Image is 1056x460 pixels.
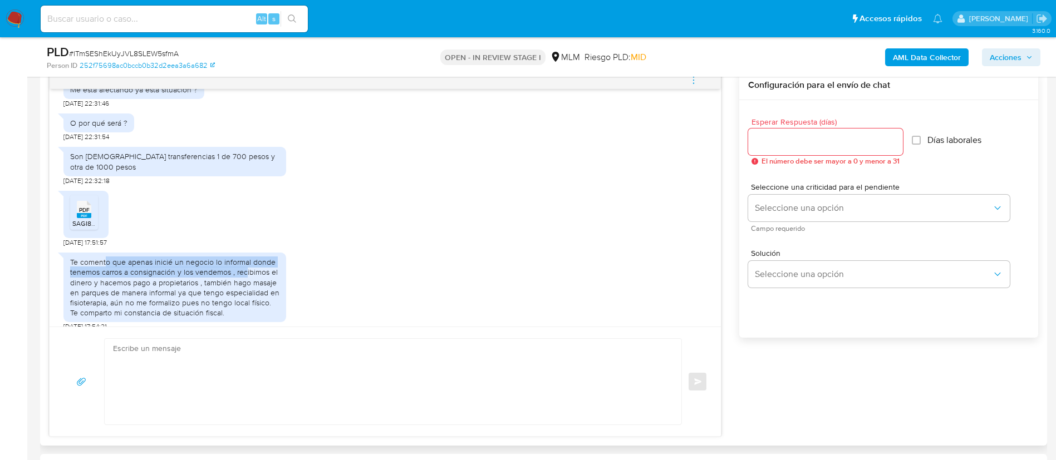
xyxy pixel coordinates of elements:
span: [DATE] 17:51:57 [63,238,107,247]
div: Te comento que apenas inicié un negocio lo informal donde tenemos carros a consignación y los ven... [70,257,279,318]
span: Esperar Respuesta (días) [752,118,906,126]
span: SAGI851031Q22 2.pdf [72,219,137,228]
span: Días laborales [927,135,981,146]
div: Me está afectando ya esta situación ? [70,85,198,95]
button: Acciones [982,48,1040,66]
button: Seleccione una opción [748,195,1010,221]
span: Campo requerido [751,226,1013,231]
a: Notificaciones [933,14,942,23]
span: Seleccione una criticidad para el pendiente [751,183,1013,191]
div: O por qué será ? [70,118,127,128]
span: Seleccione una opción [755,269,992,280]
span: # lTmSEShEkUyJVL8SLEW5sfmA [69,48,179,59]
input: days_to_wait [748,135,903,149]
span: Acciones [990,48,1021,66]
h3: Configuración para el envío de chat [748,80,1029,91]
span: Accesos rápidos [859,13,922,24]
button: menu-action [675,67,712,93]
p: OPEN - IN REVIEW STAGE I [440,50,546,65]
div: MLM [550,51,580,63]
button: AML Data Collector [885,48,969,66]
a: 252f75698ac0bccb0b32d2eea3a6a682 [80,61,215,71]
span: Solución [751,249,1013,257]
b: PLD [47,43,69,61]
b: AML Data Collector [893,48,961,66]
div: Son [DEMOGRAPHIC_DATA] transferencias 1 de 700 pesos y otra de 1000 pesos [70,151,279,171]
span: MID [631,51,646,63]
span: [DATE] 17:54:21 [63,322,107,331]
input: Días laborales [912,136,921,145]
span: [DATE] 22:31:54 [63,132,109,141]
span: 3.160.0 [1032,26,1050,35]
span: PDF [79,206,90,214]
button: Seleccione una opción [748,261,1010,288]
button: search-icon [281,11,303,27]
span: [DATE] 22:32:18 [63,176,110,185]
span: [DATE] 22:31:46 [63,99,109,108]
span: El número debe ser mayor a 0 y menor a 31 [762,157,900,165]
span: Riesgo PLD: [585,51,646,63]
span: Alt [257,13,266,24]
p: alicia.aldreteperez@mercadolibre.com.mx [969,13,1032,24]
input: Buscar usuario o caso... [41,12,308,26]
a: Salir [1036,13,1048,24]
span: Seleccione una opción [755,202,992,214]
span: s [272,13,276,24]
b: Person ID [47,61,77,71]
